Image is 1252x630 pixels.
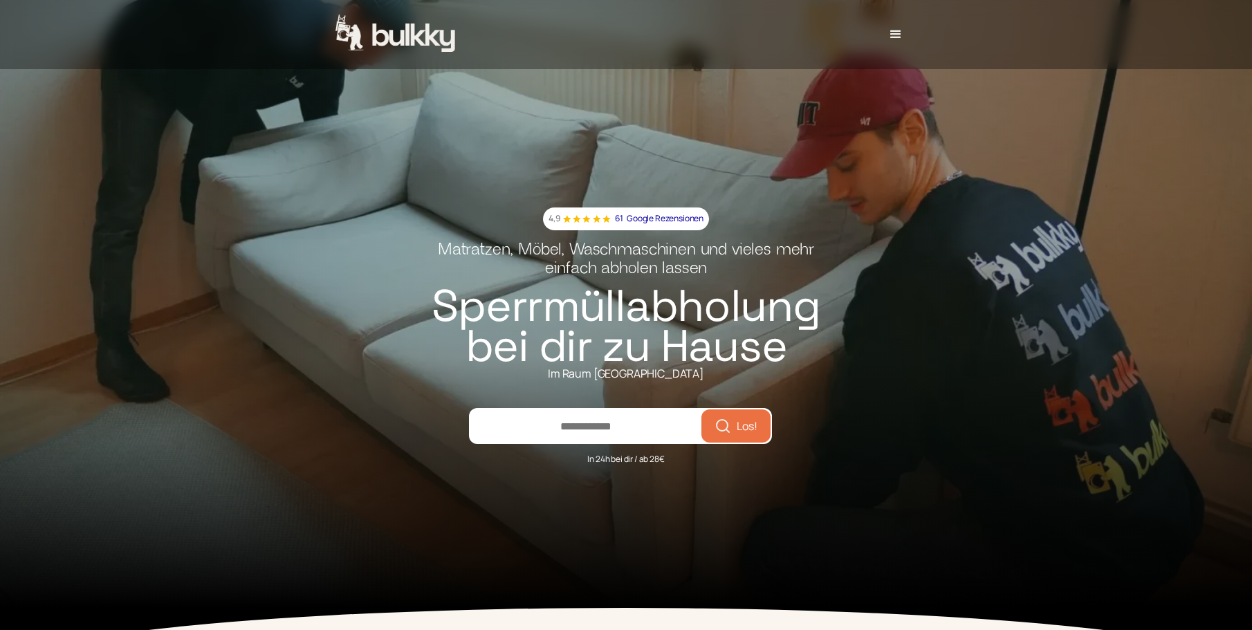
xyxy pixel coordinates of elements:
[627,212,703,226] p: Google Rezensionen
[587,444,664,467] div: In 24h bei dir / ab 28€
[438,241,814,287] h2: Matratzen, Möbel, Waschmaschinen und vieles mehr einfach abholen lassen
[737,420,757,432] span: Los!
[615,212,623,226] p: 61
[549,212,560,226] p: 4,9
[704,412,768,440] button: Los!
[875,14,917,55] div: menu
[335,15,457,55] a: home
[548,367,704,381] div: Im Raum [GEOGRAPHIC_DATA]
[427,286,825,366] h1: Sperrmüllabholung bei dir zu Hause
